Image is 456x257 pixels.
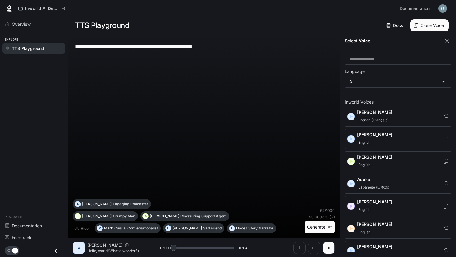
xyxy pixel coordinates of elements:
p: Story Narrator [248,226,273,230]
div: D [75,199,81,209]
a: Documentation [397,2,434,15]
p: [PERSON_NAME] [357,244,443,250]
img: User avatar [438,4,447,13]
p: Asuka [357,176,443,183]
p: Mark [104,226,113,230]
span: Overview [12,21,31,27]
span: English [357,161,372,169]
div: O [166,223,171,233]
span: Dark mode toggle [12,247,18,254]
button: D[PERSON_NAME]Engaging Podcaster [73,199,151,209]
span: Documentation [400,5,430,12]
button: Copy Voice ID [122,243,131,247]
p: [PERSON_NAME] [357,154,443,160]
p: Hades [236,226,247,230]
a: Docs [385,19,405,31]
div: A [143,211,148,221]
span: Documentation [12,222,42,229]
p: Inworld AI Demos [25,6,59,11]
button: T[PERSON_NAME]Grumpy Man [73,211,138,221]
span: English [357,229,372,236]
span: Japanese (日本語) [357,184,391,191]
span: TTS Playground [12,45,44,51]
button: Clone Voice [410,19,449,31]
button: Copy Voice ID [443,159,449,164]
p: Grumpy Man [113,214,135,218]
p: [PERSON_NAME] [87,242,122,248]
span: Feedback [12,234,32,241]
p: Sad Friend [203,226,222,230]
span: 0:00 [160,245,169,251]
span: French (Français) [357,117,390,124]
button: Copy Voice ID [443,204,449,209]
a: TTS Playground [2,43,65,54]
button: A[PERSON_NAME]Reassuring Support Agent [140,211,229,221]
p: [PERSON_NAME] [82,214,112,218]
button: O[PERSON_NAME]Sad Friend [163,223,224,233]
p: Reassuring Support Agent [180,214,226,218]
button: Copy Voice ID [443,181,449,186]
div: H [229,223,235,233]
button: Copy Voice ID [443,114,449,119]
span: 0:04 [239,245,247,251]
button: Inspect [308,242,320,254]
div: T [75,211,81,221]
button: MMarkCasual Conversationalist [95,223,161,233]
span: English [357,206,372,213]
button: Download audio [293,242,306,254]
p: [PERSON_NAME] [357,132,443,138]
button: Copy Voice ID [443,248,449,253]
button: HHadesStory Narrator [227,223,276,233]
div: A [74,243,84,253]
button: Copy Voice ID [443,226,449,231]
button: Generate⌘⏎ [305,221,335,233]
p: Engaging Podcaster [113,202,148,206]
button: Hide [73,223,92,233]
button: Close drawer [49,245,63,257]
a: Feedback [2,232,65,243]
button: Copy Voice ID [443,137,449,141]
p: Inworld Voices [345,100,451,104]
div: M [97,223,102,233]
button: User avatar [437,2,449,15]
p: Hello, world! What a wonderful day to be a text-to-speech model! [87,248,146,253]
p: [PERSON_NAME] [357,109,443,115]
p: [PERSON_NAME] [150,214,179,218]
span: English [357,139,372,146]
p: $ 0.000320 [309,214,329,219]
p: [PERSON_NAME] [82,202,112,206]
p: 64 / 1000 [320,208,335,213]
button: All workspaces [16,2,69,15]
p: [PERSON_NAME] [173,226,202,230]
p: [PERSON_NAME] [357,221,443,227]
p: [PERSON_NAME] [357,199,443,205]
p: Casual Conversationalist [114,226,158,230]
a: Overview [2,19,65,29]
h1: TTS Playground [75,19,129,31]
div: All [345,76,451,87]
p: ⌘⏎ [328,225,332,229]
a: Documentation [2,220,65,231]
p: Language [345,69,365,74]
